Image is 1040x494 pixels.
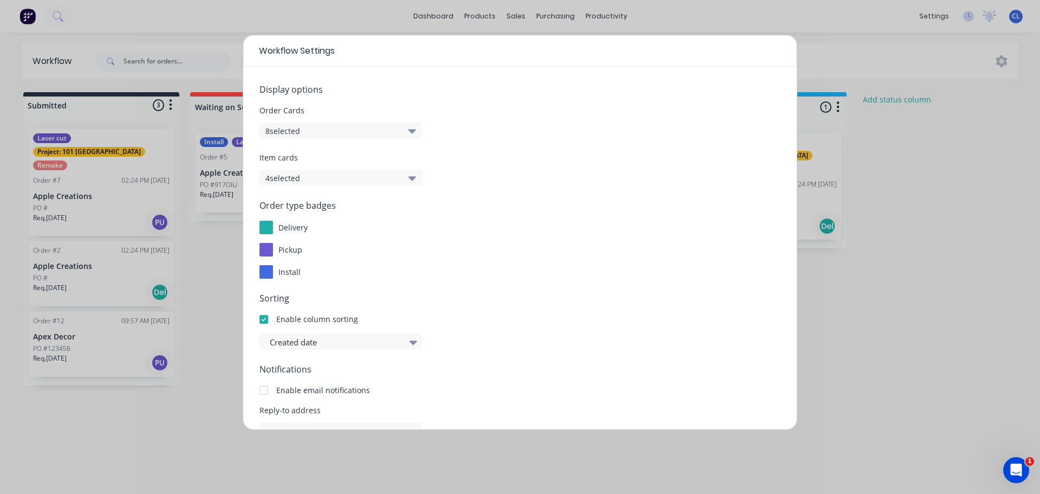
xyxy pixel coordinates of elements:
[278,222,308,233] span: delivery
[259,292,781,305] span: Sorting
[259,44,335,57] span: Workflow Settings
[259,123,422,139] button: 8selected
[259,83,781,96] span: Display options
[259,105,781,116] span: Order Cards
[259,363,781,376] span: Notifications
[1025,457,1034,466] span: 1
[259,405,781,416] span: Reply-to address
[276,384,370,396] div: Enable email notifications
[278,267,301,277] span: install
[1003,457,1029,483] iframe: Intercom live chat
[259,170,422,186] button: 4selected
[278,245,302,255] span: pickup
[259,152,781,163] span: Item cards
[259,199,781,212] span: Order type badges
[276,313,358,325] div: Enable column sorting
